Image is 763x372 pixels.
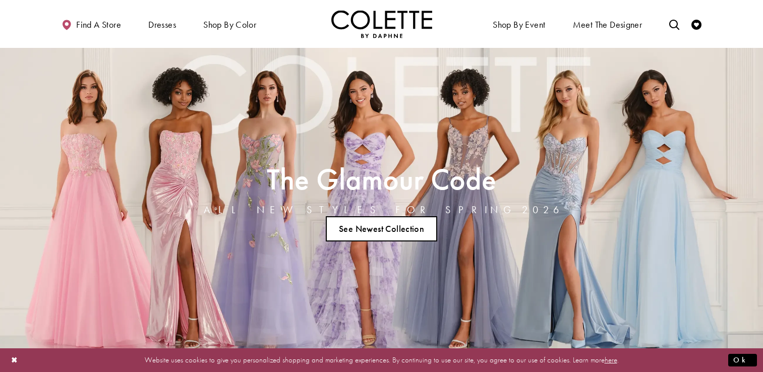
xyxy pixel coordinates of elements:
[201,212,563,245] ul: Slider Links
[204,204,560,215] h4: ALL NEW STYLES FOR SPRING 2026
[605,355,617,365] a: here
[728,354,757,366] button: Submit Dialog
[6,351,23,369] button: Close Dialog
[204,165,560,193] h2: The Glamour Code
[326,216,438,241] a: See Newest Collection The Glamour Code ALL NEW STYLES FOR SPRING 2026
[73,353,690,367] p: Website uses cookies to give you personalized shopping and marketing experiences. By continuing t...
